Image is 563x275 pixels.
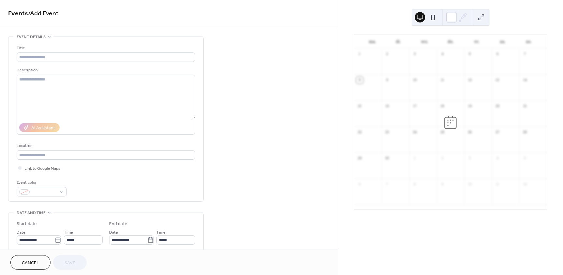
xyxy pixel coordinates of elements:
div: 29 [356,155,363,162]
div: 30 [383,155,391,162]
div: Event color [17,179,65,186]
div: Title [17,45,194,51]
span: / Add Event [28,7,59,20]
div: 23 [383,129,391,136]
div: di. [385,35,411,48]
div: 2 [383,51,391,58]
a: Events [8,7,28,20]
span: Date [17,229,25,236]
div: 17 [411,103,418,110]
div: 5 [521,155,528,162]
div: 1 [356,51,363,58]
div: 6 [356,181,363,188]
span: Time [64,229,73,236]
div: 12 [521,181,528,188]
div: 4 [494,155,501,162]
div: 10 [411,77,418,84]
div: 24 [411,129,418,136]
div: 15 [356,103,363,110]
span: Date and time [17,210,46,216]
div: 5 [466,51,473,58]
div: 27 [494,129,501,136]
div: 13 [494,77,501,84]
div: 8 [356,77,363,84]
button: Cancel [10,255,51,270]
div: 9 [439,181,446,188]
span: Time [156,229,166,236]
div: 3 [466,155,473,162]
div: 26 [466,129,473,136]
div: za. [490,35,516,48]
div: 7 [521,51,528,58]
div: 19 [466,103,473,110]
span: Cancel [22,260,39,267]
div: Start date [17,221,37,227]
div: 4 [439,51,446,58]
div: ma. [359,35,385,48]
div: 28 [521,129,528,136]
div: 14 [521,77,528,84]
div: 11 [439,77,446,84]
div: 6 [494,51,501,58]
div: 2 [439,155,446,162]
span: Event details [17,34,46,40]
div: 10 [466,181,473,188]
div: 12 [466,77,473,84]
span: Date [109,229,118,236]
div: 1 [411,155,418,162]
div: 20 [494,103,501,110]
span: Link to Google Maps [24,165,60,172]
div: 3 [411,51,418,58]
div: 21 [521,103,528,110]
div: 18 [439,103,446,110]
div: 16 [383,103,391,110]
div: 9 [383,77,391,84]
div: Location [17,142,194,149]
div: wo. [411,35,438,48]
div: do. [438,35,464,48]
div: 25 [439,129,446,136]
div: 11 [494,181,501,188]
div: End date [109,221,127,227]
div: Description [17,67,194,74]
div: 8 [411,181,418,188]
div: zo. [516,35,542,48]
div: 22 [356,129,363,136]
div: 7 [383,181,391,188]
div: vr. [464,35,490,48]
